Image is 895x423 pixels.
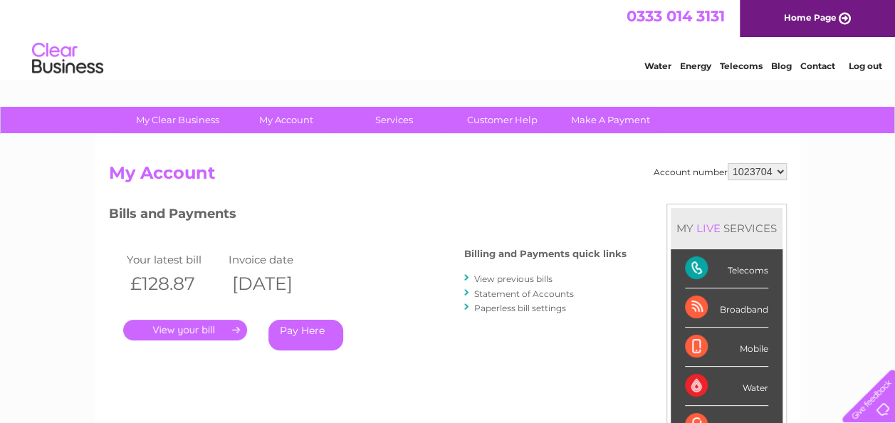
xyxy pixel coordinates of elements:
div: Telecoms [685,249,768,288]
a: Log out [848,61,881,71]
img: logo.png [31,37,104,80]
a: My Account [227,107,345,133]
h3: Bills and Payments [109,204,627,229]
a: Pay Here [268,320,343,350]
a: . [123,320,247,340]
h2: My Account [109,163,787,190]
a: Paperless bill settings [474,303,566,313]
a: Customer Help [444,107,561,133]
a: Statement of Accounts [474,288,574,299]
div: Account number [654,163,787,180]
div: MY SERVICES [671,208,783,249]
a: Energy [680,61,711,71]
a: 0333 014 3131 [627,7,725,25]
div: Broadband [685,288,768,328]
a: View previous bills [474,273,553,284]
div: Clear Business is a trading name of Verastar Limited (registered in [GEOGRAPHIC_DATA] No. 3667643... [112,8,785,69]
div: Water [685,367,768,406]
td: Invoice date [225,250,328,269]
a: Blog [771,61,792,71]
th: £128.87 [123,269,226,298]
div: Mobile [685,328,768,367]
a: Services [335,107,453,133]
th: [DATE] [225,269,328,298]
a: My Clear Business [119,107,236,133]
a: Make A Payment [552,107,669,133]
h4: Billing and Payments quick links [464,249,627,259]
div: LIVE [694,221,723,235]
a: Telecoms [720,61,763,71]
a: Contact [800,61,835,71]
a: Water [644,61,671,71]
td: Your latest bill [123,250,226,269]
